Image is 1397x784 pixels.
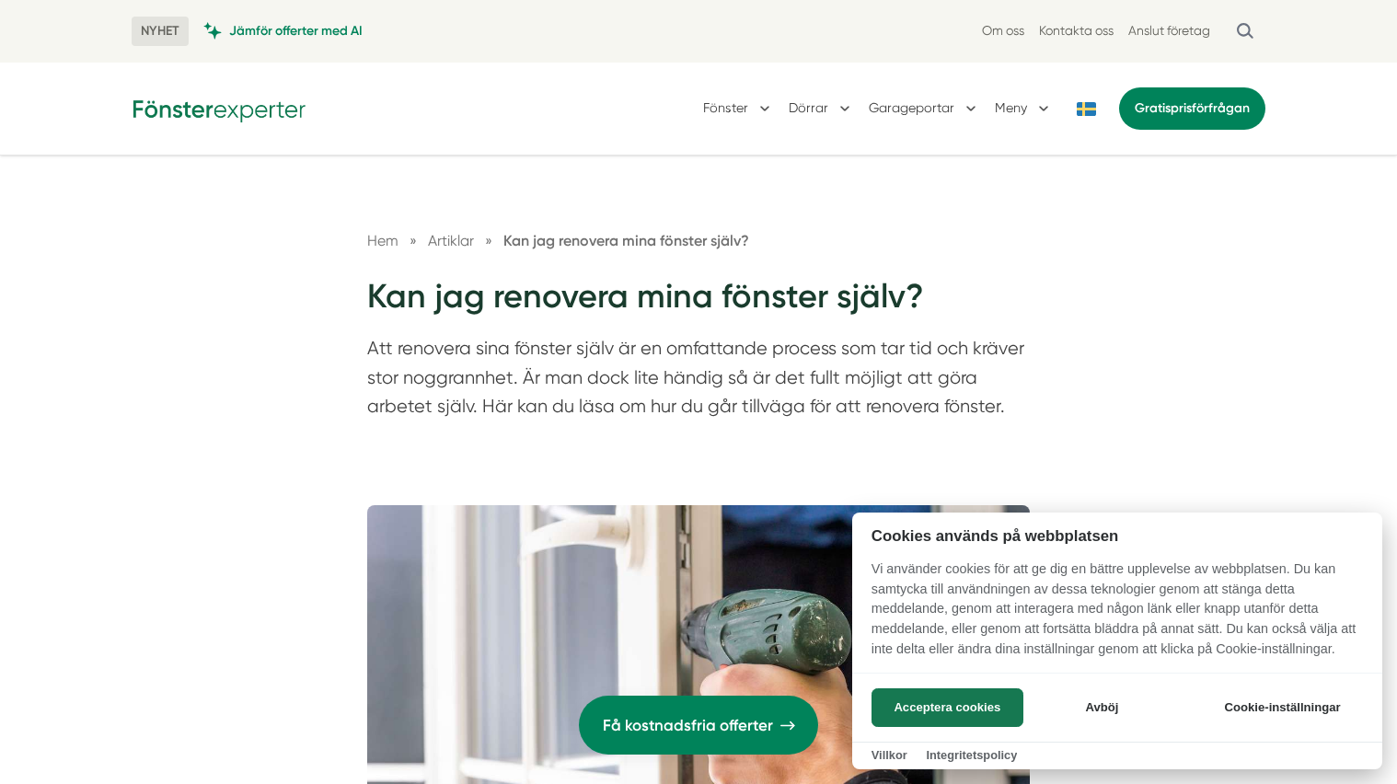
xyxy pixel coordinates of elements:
[926,748,1017,762] a: Integritetspolicy
[852,527,1382,545] h2: Cookies används på webbplatsen
[852,559,1382,672] p: Vi använder cookies för att ge dig en bättre upplevelse av webbplatsen. Du kan samtycka till anvä...
[872,688,1023,727] button: Acceptera cookies
[1202,688,1363,727] button: Cookie-inställningar
[872,748,907,762] a: Villkor
[1029,688,1175,727] button: Avböj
